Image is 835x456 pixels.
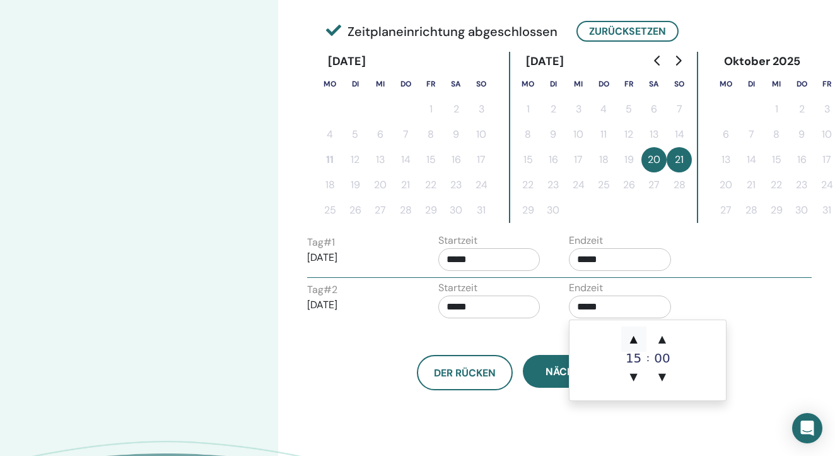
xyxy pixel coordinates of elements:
[326,22,558,41] span: Zeitplaneinrichtung abgeschlossen
[616,71,641,97] th: Freitag
[443,71,469,97] th: Samstag
[393,147,418,172] button: 14
[393,122,418,147] button: 7
[307,235,335,250] label: Tag # 1
[342,147,368,172] button: 12
[591,172,616,198] button: 25
[641,71,667,97] th: Samstag
[764,147,789,172] button: 15
[739,122,764,147] button: 7
[616,122,641,147] button: 12
[540,122,566,147] button: 9
[789,122,814,147] button: 9
[713,172,739,198] button: 20
[515,147,540,172] button: 15
[764,172,789,198] button: 22
[469,122,494,147] button: 10
[342,71,368,97] th: Dienstag
[764,122,789,147] button: 8
[368,198,393,223] button: 27
[616,147,641,172] button: 19
[438,233,477,248] label: Startzeit
[342,122,368,147] button: 5
[667,97,692,122] button: 7
[317,71,342,97] th: Montag
[469,97,494,122] button: 3
[307,250,409,265] p: [DATE]
[418,122,443,147] button: 8
[569,280,603,296] label: Endzeit
[792,413,822,443] div: Open Intercom Messenger
[667,147,692,172] button: 21
[650,352,675,364] div: 00
[739,198,764,223] button: 28
[443,198,469,223] button: 30
[443,122,469,147] button: 9
[646,327,650,390] div: :
[713,198,739,223] button: 27
[591,147,616,172] button: 18
[713,147,739,172] button: 13
[317,172,342,198] button: 18
[713,122,739,147] button: 6
[393,198,418,223] button: 28
[317,147,342,172] button: 11
[342,198,368,223] button: 26
[566,71,591,97] th: Mittwoch
[667,71,692,97] th: Sonntag
[443,172,469,198] button: 23
[764,97,789,122] button: 1
[307,282,337,297] label: Tag # 2
[418,172,443,198] button: 22
[515,172,540,198] button: 22
[515,97,540,122] button: 1
[469,198,494,223] button: 31
[418,71,443,97] th: Freitag
[434,366,496,380] span: Der Rücken
[566,122,591,147] button: 10
[576,21,679,42] button: Zurücksetzen
[317,122,342,147] button: 4
[417,355,513,390] button: Der Rücken
[667,122,692,147] button: 14
[393,71,418,97] th: Donnerstag
[764,71,789,97] th: Mittwoch
[713,52,810,71] div: Oktober 2025
[342,172,368,198] button: 19
[739,172,764,198] button: 21
[540,71,566,97] th: Dienstag
[393,172,418,198] button: 21
[569,233,603,248] label: Endzeit
[368,122,393,147] button: 6
[616,97,641,122] button: 5
[540,97,566,122] button: 2
[317,52,376,71] div: [DATE]
[418,97,443,122] button: 1
[443,97,469,122] button: 2
[648,48,668,73] button: Go to previous month
[621,352,646,364] div: 15
[641,122,667,147] button: 13
[368,71,393,97] th: Mittwoch
[650,364,675,390] span: ▼
[307,297,409,313] p: [DATE]
[713,71,739,97] th: Montag
[469,172,494,198] button: 24
[540,172,566,198] button: 23
[641,147,667,172] button: 20
[789,172,814,198] button: 23
[368,147,393,172] button: 13
[739,71,764,97] th: Dienstag
[668,48,688,73] button: Go to next month
[621,327,646,352] span: ▲
[764,198,789,223] button: 29
[523,355,615,388] button: Nächste
[469,147,494,172] button: 17
[621,364,646,390] span: ▼
[469,71,494,97] th: Sonntag
[515,52,574,71] div: [DATE]
[566,172,591,198] button: 24
[368,172,393,198] button: 20
[438,280,477,296] label: Startzeit
[641,172,667,198] button: 27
